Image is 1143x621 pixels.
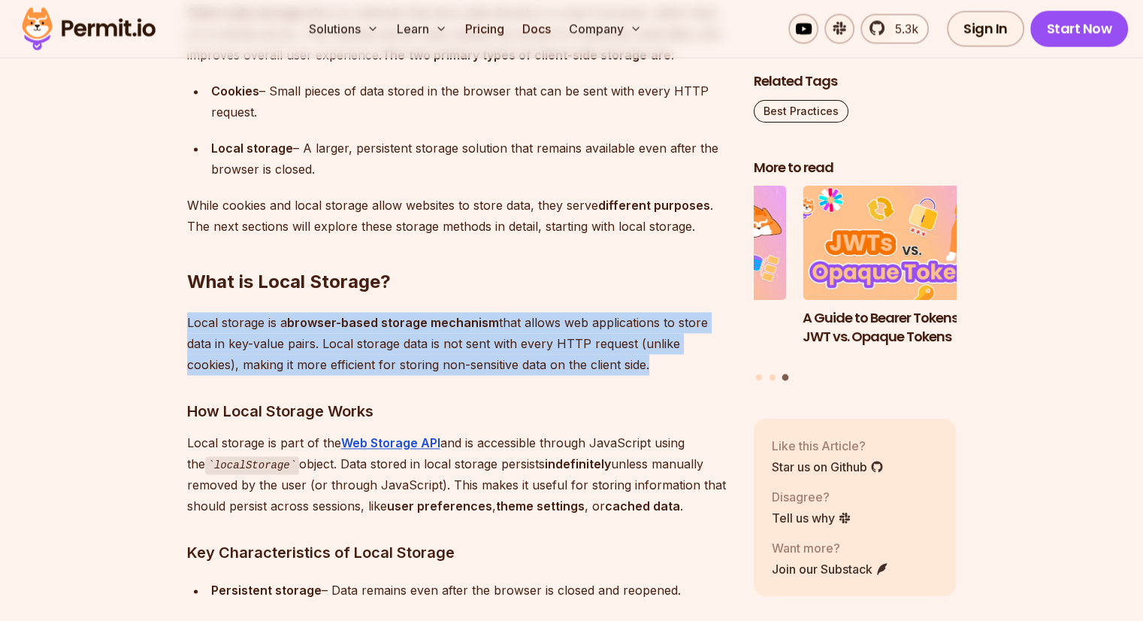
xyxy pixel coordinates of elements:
p: Like this Article? [772,437,884,455]
strong: cached data [605,498,680,513]
strong: Cookies [211,83,259,98]
p: Want more? [772,539,889,557]
a: Join our Substack [772,560,889,578]
button: Go to slide 3 [782,374,789,381]
a: Star us on Github [772,458,884,476]
img: Policy-Based Access Control (PBAC) Isn’t as Great as You Think [584,186,787,301]
h3: How Local Storage Works [187,399,730,423]
a: A Guide to Bearer Tokens: JWT vs. Opaque TokensA Guide to Bearer Tokens: JWT vs. Opaque Tokens [803,186,1005,365]
p: While cookies and local storage allow websites to store data, they serve . The next sections will... [187,195,730,237]
h3: Policy-Based Access Control (PBAC) Isn’t as Great as You Think [584,309,787,365]
h2: What is Local Storage? [187,210,730,294]
img: A Guide to Bearer Tokens: JWT vs. Opaque Tokens [803,186,1005,301]
strong: theme settings [496,498,585,513]
div: – A larger, persistent storage solution that remains available even after the browser is closed. [211,138,730,180]
a: Pricing [459,14,510,44]
div: – Data remains even after the browser is closed and reopened. [211,580,730,601]
li: 2 of 3 [584,186,787,365]
strong: different purposes [598,198,710,213]
li: 3 of 3 [803,186,1005,365]
a: Tell us why [772,509,851,527]
button: Solutions [303,14,385,44]
p: Disagree? [772,488,851,506]
code: localStorage [205,456,300,474]
strong: are [651,47,671,62]
button: Go to slide 1 [756,374,762,380]
h2: More to read [754,159,957,177]
button: Learn [391,14,453,44]
strong: Local storage [211,141,293,156]
h3: Key Characteristics of Local Storage [187,541,730,565]
span: 5.3k [886,20,918,38]
a: Web Storage API [341,435,440,450]
div: – Small pieces of data stored in the browser that can be sent with every HTTP request. [211,80,730,123]
button: Company [563,14,648,44]
a: Start Now [1030,11,1129,47]
button: Go to slide 2 [770,374,776,380]
strong: indefinitely [545,456,611,471]
a: 5.3k [860,14,929,44]
a: Best Practices [754,100,848,123]
a: Docs [516,14,557,44]
p: Local storage is part of the and is accessible through JavaScript using the object. Data stored i... [187,432,730,517]
strong: Persistent storage [211,583,322,598]
a: Sign In [947,11,1024,47]
img: Permit logo [15,3,162,54]
h3: A Guide to Bearer Tokens: JWT vs. Opaque Tokens [803,309,1005,347]
div: Posts [754,186,957,383]
strong: user preferences [387,498,492,513]
strong: two primary types of client-side storage [409,47,647,62]
strong: browser-based storage mechanism [287,315,499,330]
strong: The [382,47,405,62]
h2: Related Tags [754,72,957,91]
p: Local storage is a that allows web applications to store data in key-value pairs. Local storage d... [187,312,730,375]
